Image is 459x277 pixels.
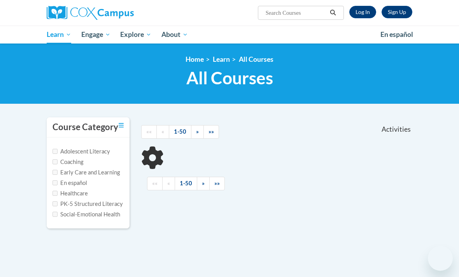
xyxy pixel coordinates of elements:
input: Checkbox for Options [53,191,58,196]
a: Begining [141,125,157,139]
a: Home [186,55,204,63]
label: Adolescent Literacy [53,147,110,156]
span: Engage [81,30,110,39]
a: Next [191,125,204,139]
label: En español [53,179,87,187]
input: Checkbox for Options [53,159,58,164]
span: « [161,128,164,135]
input: Checkbox for Options [53,180,58,185]
a: Learn [213,55,230,63]
a: About [156,26,193,44]
input: Checkbox for Options [53,170,58,175]
a: Learn [42,26,76,44]
span: « [167,180,170,186]
span: »» [208,128,214,135]
div: Main menu [41,26,418,44]
a: Begining [147,177,163,190]
a: 1-50 [169,125,191,139]
iframe: Button to launch messaging window [428,246,453,271]
a: Cox Campus [47,6,161,20]
input: Checkbox for Options [53,212,58,217]
a: End [203,125,219,139]
span: «« [152,180,158,186]
a: En español [375,26,418,43]
span: Explore [120,30,151,39]
label: PK-5 Structured Literacy [53,200,123,208]
a: Log In [349,6,376,18]
span: » [202,180,205,186]
span: «« [146,128,152,135]
span: Activities [382,125,411,134]
span: All Courses [186,68,273,88]
a: All Courses [239,55,273,63]
img: Cox Campus [47,6,134,20]
h3: Course Category [53,121,118,133]
a: Previous [162,177,175,190]
label: Coaching [53,158,83,166]
a: Register [382,6,412,18]
a: 1-50 [175,177,197,190]
span: About [161,30,188,39]
span: » [196,128,199,135]
label: Social-Emotional Health [53,210,120,219]
span: En español [380,30,413,38]
a: Engage [76,26,116,44]
input: Checkbox for Options [53,201,58,206]
input: Search Courses [265,8,327,17]
button: Search [327,8,339,17]
label: Early Care and Learning [53,168,120,177]
span: »» [214,180,220,186]
a: Explore [115,26,156,44]
a: End [209,177,225,190]
a: Next [197,177,210,190]
a: Previous [156,125,169,139]
input: Checkbox for Options [53,149,58,154]
label: Healthcare [53,189,88,198]
a: Toggle collapse [119,121,124,130]
span: Learn [47,30,71,39]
